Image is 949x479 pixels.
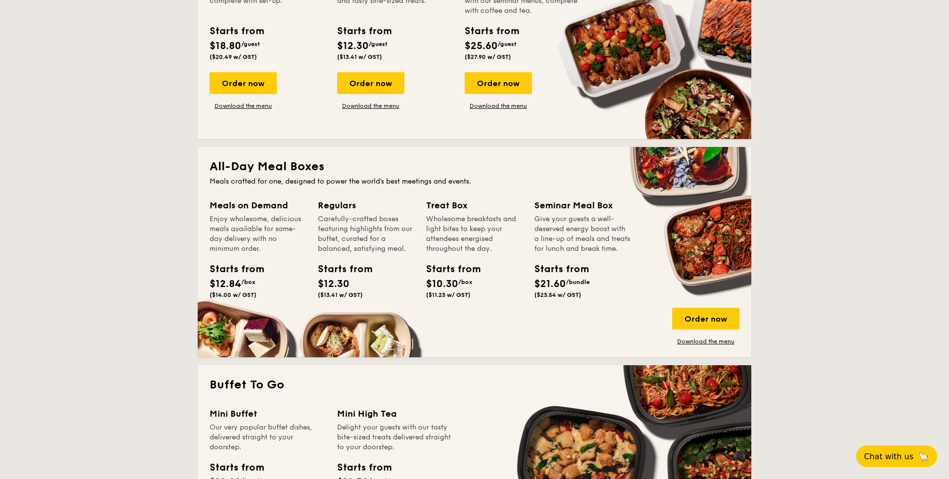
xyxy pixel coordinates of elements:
span: 🦙 [917,451,929,462]
span: ($13.41 w/ GST) [337,53,382,60]
div: Mini Buffet [210,407,325,421]
div: Starts from [210,460,263,475]
div: Regulars [318,198,414,212]
div: Mini High Tea [337,407,453,421]
span: /guest [498,41,517,48]
div: Starts from [337,24,391,39]
div: Starts from [534,262,579,277]
div: Order now [672,308,739,330]
span: Chat with us [864,452,913,461]
span: /bundle [566,279,590,286]
h2: All-Day Meal Boxes [210,159,739,175]
span: $12.30 [337,40,369,52]
a: Download the menu [672,337,739,345]
div: Order now [465,72,532,94]
h2: Buffet To Go [210,377,739,393]
span: $25.60 [465,40,498,52]
a: Download the menu [210,102,277,110]
div: Starts from [465,24,518,39]
div: Starts from [210,24,263,39]
span: ($23.54 w/ GST) [534,291,581,298]
span: ($27.90 w/ GST) [465,53,511,60]
span: $12.84 [210,278,241,290]
span: ($13.41 w/ GST) [318,291,363,298]
div: Wholesome breakfasts and light bites to keep your attendees energised throughout the day. [426,214,522,254]
span: $18.80 [210,40,241,52]
div: Enjoy wholesome, delicious meals available for same-day delivery with no minimum order. [210,214,306,254]
span: /box [241,279,256,286]
div: Starts from [210,262,254,277]
div: Starts from [318,262,362,277]
div: Meals on Demand [210,198,306,212]
div: Starts from [337,460,391,475]
span: ($20.49 w/ GST) [210,53,257,60]
div: Seminar Meal Box [534,198,631,212]
button: Chat with us🦙 [856,445,937,467]
span: /guest [369,41,388,48]
span: $12.30 [318,278,349,290]
div: Delight your guests with our tasty bite-sized treats delivered straight to your doorstep. [337,423,453,452]
div: Order now [337,72,404,94]
a: Download the menu [465,102,532,110]
div: Starts from [426,262,471,277]
span: /guest [241,41,260,48]
span: ($11.23 w/ GST) [426,291,471,298]
span: /box [458,279,473,286]
div: Our very popular buffet dishes, delivered straight to your doorstep. [210,423,325,452]
div: Meals crafted for one, designed to power the world's best meetings and events. [210,177,739,187]
span: $21.60 [534,278,566,290]
span: $10.30 [426,278,458,290]
span: ($14.00 w/ GST) [210,291,257,298]
div: Order now [210,72,277,94]
div: Carefully-crafted boxes featuring highlights from our buffet, curated for a balanced, satisfying ... [318,214,414,254]
a: Download the menu [337,102,404,110]
div: Give your guests a well-deserved energy boost with a line-up of meals and treats for lunch and br... [534,214,631,254]
div: Treat Box [426,198,522,212]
